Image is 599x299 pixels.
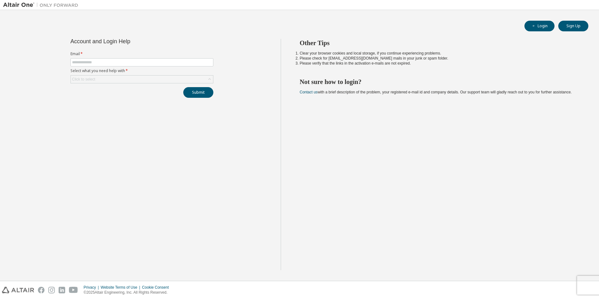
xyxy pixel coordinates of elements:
h2: Not sure how to login? [300,78,577,86]
a: Contact us [300,90,318,94]
li: Clear your browser cookies and local storage, if you continue experiencing problems. [300,51,577,56]
button: Submit [183,87,213,98]
label: Select what you need help with [70,68,213,73]
h2: Other Tips [300,39,577,47]
div: Website Terms of Use [101,285,142,290]
button: Sign Up [558,21,588,31]
div: Cookie Consent [142,285,172,290]
img: linkedin.svg [59,287,65,293]
label: Email [70,51,213,56]
img: instagram.svg [48,287,55,293]
div: Click to select [72,77,95,82]
div: Account and Login Help [70,39,185,44]
button: Login [524,21,555,31]
li: Please verify that the links in the activation e-mails are not expired. [300,61,577,66]
img: youtube.svg [69,287,78,293]
img: Altair One [3,2,81,8]
img: altair_logo.svg [2,287,34,293]
div: Privacy [84,285,101,290]
div: Click to select [71,76,213,83]
p: © 2025 Altair Engineering, Inc. All Rights Reserved. [84,290,173,295]
li: Please check for [EMAIL_ADDRESS][DOMAIN_NAME] mails in your junk or spam folder. [300,56,577,61]
span: with a brief description of the problem, your registered e-mail id and company details. Our suppo... [300,90,572,94]
img: facebook.svg [38,287,44,293]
